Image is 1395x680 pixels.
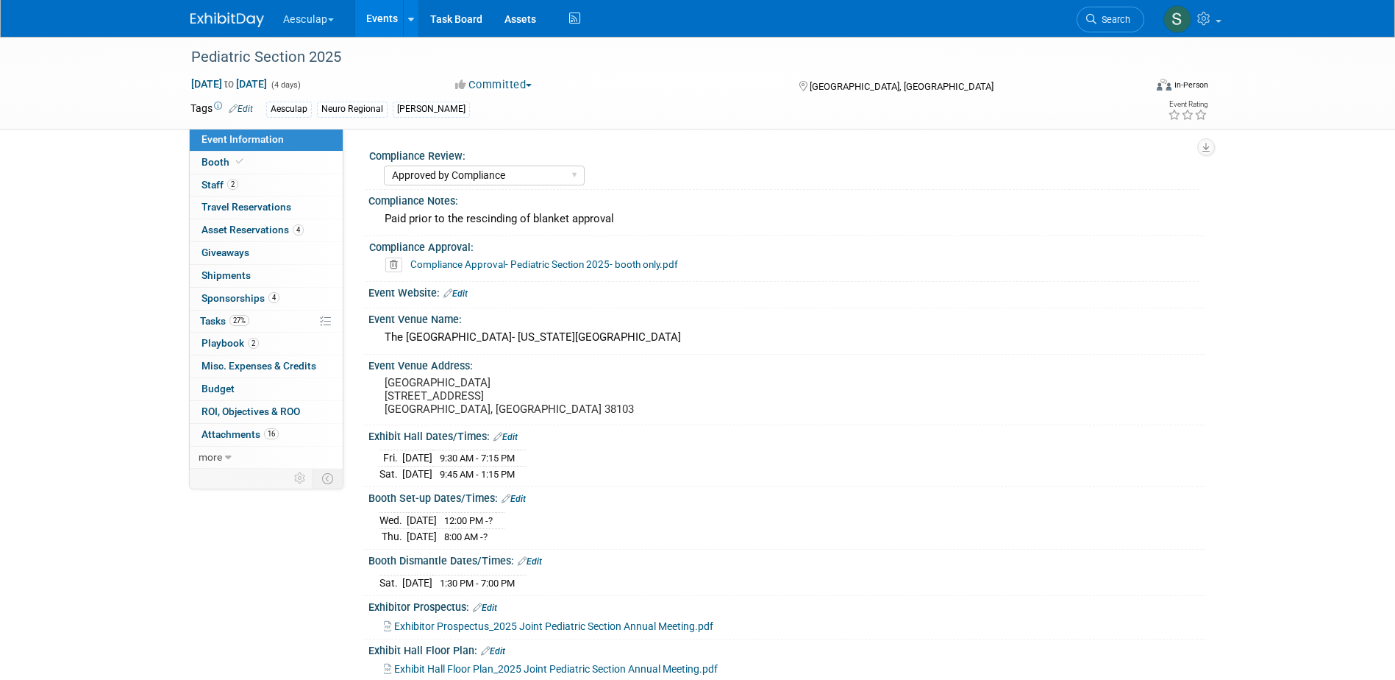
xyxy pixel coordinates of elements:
[293,224,304,235] span: 4
[481,646,505,656] a: Edit
[288,469,313,488] td: Personalize Event Tab Strip
[402,575,432,590] td: [DATE]
[402,466,432,481] td: [DATE]
[1057,77,1209,99] div: Event Format
[201,247,249,258] span: Giveaways
[810,81,993,92] span: [GEOGRAPHIC_DATA], [GEOGRAPHIC_DATA]
[190,77,268,91] span: [DATE] [DATE]
[518,556,542,567] a: Edit
[190,401,343,423] a: ROI, Objectives & ROO
[201,179,238,191] span: Staff
[488,515,493,526] span: ?
[201,292,279,304] span: Sponsorships
[379,575,402,590] td: Sat.
[229,315,249,326] span: 27%
[190,152,343,174] a: Booth
[190,265,343,287] a: Shipments
[369,145,1199,163] div: Compliance Review:
[379,208,1194,230] div: Paid prior to the rescinding of blanket approval
[440,469,515,480] span: 9:45 AM - 1:15 PM
[190,101,253,118] td: Tags
[236,157,243,166] i: Booth reservation complete
[379,326,1194,349] div: The [GEOGRAPHIC_DATA]- [US_STATE][GEOGRAPHIC_DATA]
[407,528,437,544] td: [DATE]
[368,487,1205,506] div: Booth Set-up Dates/Times:
[266,102,312,117] div: Aesculap
[384,620,713,632] a: Exhibitor Prospectus_2025 Joint Pediatric Section Annual Meeting.pdf
[190,355,343,378] a: Misc. Expenses & Credits
[407,512,437,528] td: [DATE]
[444,531,488,542] span: 8:00 AM -
[369,236,1199,255] div: Compliance Approval:
[190,196,343,219] a: Travel Reservations
[201,224,304,235] span: Asset Reservations
[229,104,253,114] a: Edit
[1096,14,1130,25] span: Search
[190,242,343,264] a: Giveaways
[384,663,718,675] a: Exhibit Hall Floor Plan_2025 Joint Pediatric Section Annual Meeting.pdf
[199,451,222,463] span: more
[368,425,1205,445] div: Exhibit Hall Dates/Times:
[410,258,678,270] a: Compliance Approval- Pediatric Section 2025- booth only.pdf
[394,663,718,675] span: Exhibit Hall Floor Plan_2025 Joint Pediatric Section Annual Meeting.pdf
[201,201,291,213] span: Travel Reservations
[264,428,279,439] span: 16
[379,466,402,481] td: Sat.
[201,360,316,372] span: Misc. Expenses & Credits
[190,333,343,355] a: Playbook2
[200,315,249,327] span: Tasks
[190,311,343,333] a: Tasks27%
[201,156,246,168] span: Booth
[1174,79,1208,91] div: In-Person
[1157,79,1171,91] img: Format-Inperson.png
[317,102,388,117] div: Neuro Regional
[190,288,343,310] a: Sponsorships4
[1168,101,1207,108] div: Event Rating
[190,424,343,446] a: Attachments16
[502,494,526,504] a: Edit
[270,80,301,90] span: (4 days)
[227,179,238,190] span: 2
[473,603,497,613] a: Edit
[313,469,343,488] td: Toggle Event Tabs
[1163,5,1191,33] img: Sara Hurson
[201,428,279,440] span: Attachments
[379,450,402,467] td: Fri.
[393,102,470,117] div: [PERSON_NAME]
[190,219,343,241] a: Asset Reservations4
[368,550,1205,569] div: Booth Dismantle Dates/Times:
[201,269,251,281] span: Shipments
[440,453,515,464] span: 9:30 AM - 7:15 PM
[394,620,713,632] span: Exhibitor Prospectus_2025 Joint Pediatric Section Annual Meeting.pdf
[444,515,493,526] span: 12:00 PM -
[190,129,343,151] a: Event Information
[379,528,407,544] td: Thu.
[222,78,236,90] span: to
[186,44,1122,71] div: Pediatric Section 2025
[368,190,1205,208] div: Compliance Notes:
[190,447,343,469] a: more
[1077,7,1144,32] a: Search
[190,378,343,400] a: Budget
[368,596,1205,615] div: Exhibitor Prospectus:
[450,77,538,93] button: Committed
[268,292,279,303] span: 4
[368,355,1205,373] div: Event Venue Address:
[190,13,264,27] img: ExhibitDay
[201,383,235,394] span: Budget
[201,337,259,349] span: Playbook
[483,531,488,542] span: ?
[385,260,408,270] a: Delete attachment?
[201,405,300,417] span: ROI, Objectives & ROO
[248,338,259,349] span: 2
[443,288,468,299] a: Edit
[201,133,284,145] span: Event Information
[493,432,518,442] a: Edit
[402,450,432,467] td: [DATE]
[440,578,515,589] span: 1:30 PM - 7:00 PM
[190,174,343,196] a: Staff2
[379,512,407,528] td: Wed.
[368,640,1205,659] div: Exhibit Hall Floor Plan:
[385,376,701,416] pre: [GEOGRAPHIC_DATA] [STREET_ADDRESS] [GEOGRAPHIC_DATA], [GEOGRAPHIC_DATA] 38103
[368,282,1205,301] div: Event Website:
